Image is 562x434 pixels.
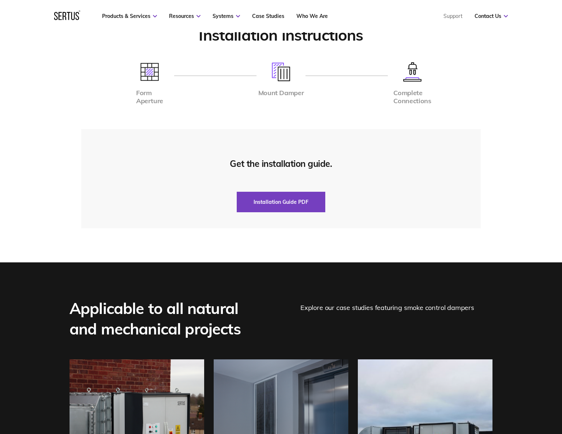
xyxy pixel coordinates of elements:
[81,26,481,45] h2: Installation instructions
[70,298,267,339] div: Applicable to all natural and mechanical projects
[296,13,328,19] a: Who We Are
[252,13,284,19] a: Case Studies
[393,89,431,105] div: Complete Connections
[300,298,492,339] div: Explore our case studies featuring smoke control dampers
[213,13,240,19] a: Systems
[136,89,163,105] div: Form Aperture
[102,13,157,19] a: Products & Services
[237,192,325,212] button: Installation Guide PDF
[443,13,462,19] a: Support
[475,13,508,19] a: Contact Us
[230,158,332,169] div: Get the installation guide.
[258,89,304,97] div: Mount Damper
[169,13,201,19] a: Resources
